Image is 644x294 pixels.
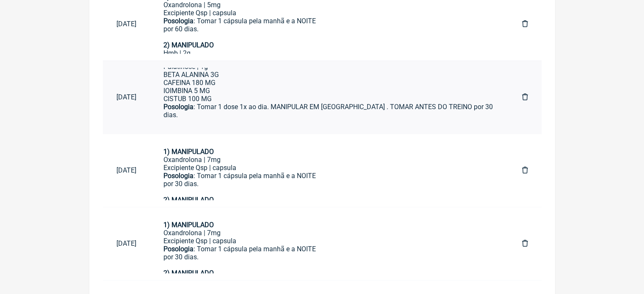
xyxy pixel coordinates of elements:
[163,269,214,277] strong: 2) MANIPULADO
[163,41,214,49] strong: 2) MANIPULADO
[163,1,495,9] div: Oxandrolona | 5mg
[150,141,509,200] a: 1) MANIPULADOOxandrolona | 7mgExcipiente Qsp | capsulaPosologia: Tomar 1 cápsula pela manhã e a N...
[163,172,193,180] strong: Posologia
[163,49,495,57] div: Hmb | 2g
[163,103,193,111] strong: Posologia
[150,214,509,273] a: 1) MANIPULADOOxandrolona | 7mgExcipiente Qsp | capsulaPosologia: Tomar 1 cápsula pela manhã e a N...
[163,245,495,269] div: : Tomar 1 cápsula pela manhã e a NOITE por 30 dias.
[103,159,150,181] a: [DATE]
[103,13,150,35] a: [DATE]
[163,245,193,253] strong: Posologia
[163,164,495,172] div: Excipiente Qsp | capsula
[163,103,495,127] div: : Tomar 1 dose 1x ao dia. MANIPULAR EM [GEOGRAPHIC_DATA] . TOMAR ANTES DO TREINO por 30 dias.
[163,17,495,41] div: : Tomar 1 cápsula pela manhã e a NOITE por 60 dias.
[103,233,150,254] a: [DATE]
[163,172,495,196] div: : Tomar 1 cápsula pela manhã e a NOITE por 30 dias.
[163,221,214,229] strong: 1) MANIPULADO
[163,17,193,25] strong: Posologia
[150,68,509,127] a: 1) MANIPULADOOxandrolona | 7mgExcipiente Qsp | capsulaPosologia: Tomar 1 cápsula pela manhã e a N...
[163,229,495,237] div: Oxandrolona | 7mg
[163,71,495,103] div: BETA ALANINA 3G CAFEINA 180 MG IOIMBINA 5 MG CISTUB 100 MG
[163,237,495,245] div: Excipiente Qsp | capsula
[163,156,495,164] div: Oxandrolona | 7mg
[163,148,214,156] strong: 1) MANIPULADO
[163,196,214,204] strong: 2) MANIPULADO
[103,86,150,108] a: [DATE]
[163,9,495,17] div: Excipiente Qsp | capsula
